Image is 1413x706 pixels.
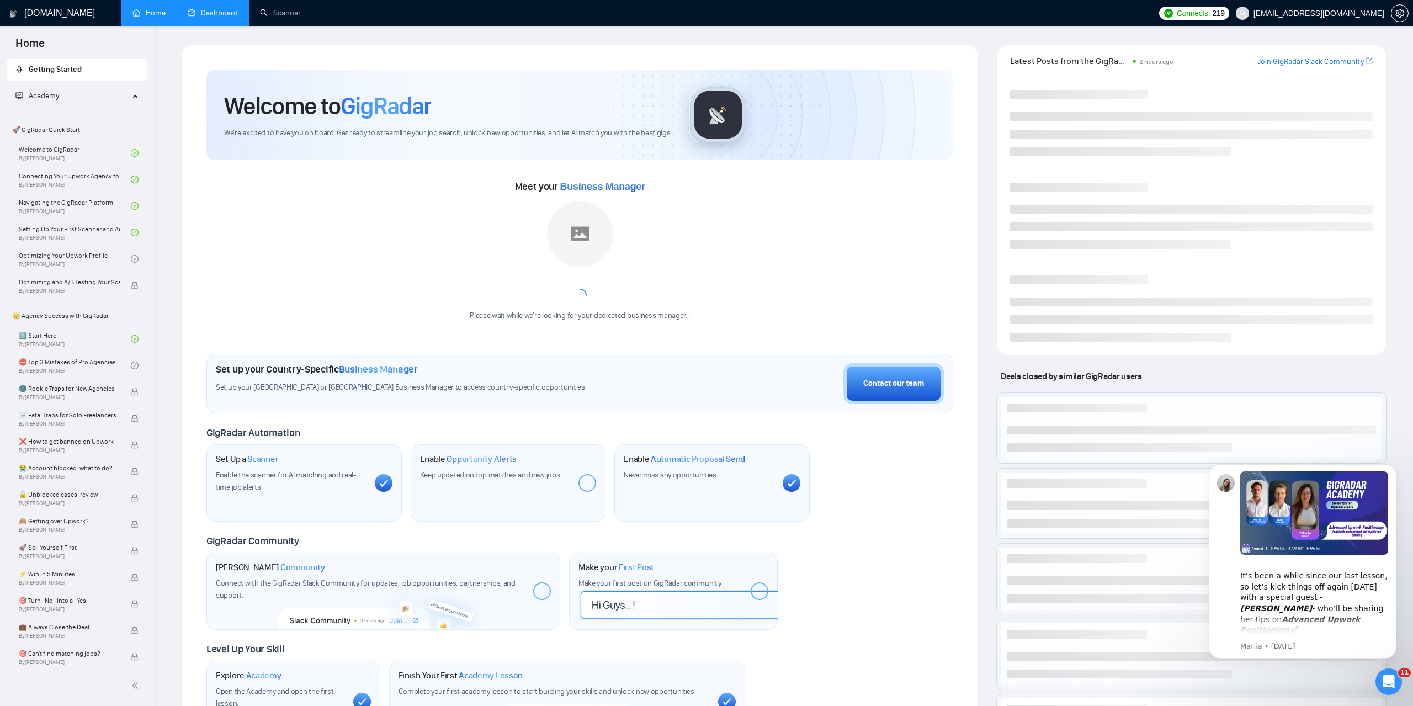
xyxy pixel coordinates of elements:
span: lock [131,282,139,289]
span: By [PERSON_NAME] [19,447,120,454]
h1: Welcome to [224,91,431,121]
span: 219 [1212,7,1224,19]
span: 🎯 Can't find matching jobs? [19,648,120,659]
a: ⛔ Top 3 Mistakes of Pro AgenciesBy[PERSON_NAME] [19,353,131,378]
span: GigRadar Automation [206,427,300,439]
span: Academy Lesson [459,670,523,681]
img: slackcommunity-bg.png [278,579,490,630]
span: 🌚 Rookie Traps for New Agencies [19,383,120,394]
h1: Enable [420,454,517,465]
img: gigradar-logo.png [690,87,746,142]
span: lock [131,415,139,422]
span: Home [7,35,54,59]
span: 🎯 Turn “No” into a “Yes” [19,595,120,606]
h1: [PERSON_NAME] [216,562,325,573]
span: By [PERSON_NAME] [19,421,120,427]
h1: Finish Your First [399,670,523,681]
h1: Set Up a [216,454,278,465]
span: Connect with the GigRadar Slack Community for updates, job opportunities, partnerships, and support. [216,578,516,600]
div: Please wait while we're looking for your dedicated business manager... [463,311,697,321]
a: export [1366,56,1373,66]
span: Complete your first academy lesson to start building your skills and unlock new opportunities. [399,687,696,696]
span: lock [131,627,139,634]
span: Opportunity Alerts [447,454,517,465]
span: By [PERSON_NAME] [19,580,120,586]
span: Scanner [247,454,278,465]
span: By [PERSON_NAME] [19,553,120,560]
span: Academy [29,91,59,100]
span: user [1239,9,1246,17]
a: Welcome to GigRadarBy[PERSON_NAME] [19,141,131,165]
span: Automatic Proposal Send [651,454,745,465]
span: lock [131,574,139,581]
span: By [PERSON_NAME] [19,474,120,480]
span: Academy [15,91,59,100]
span: check-circle [131,149,139,157]
span: 💼 Always Close the Deal [19,622,120,633]
span: 🚀 Sell Yourself First [19,542,120,553]
span: export [1366,56,1373,65]
span: lock [131,521,139,528]
span: 11 [1398,668,1411,677]
span: check-circle [131,255,139,263]
button: Contact our team [843,363,944,404]
span: Latest Posts from the GigRadar Community [1010,54,1129,68]
span: Getting Started [29,65,82,74]
h1: Make your [578,562,654,573]
span: Academy [246,670,281,681]
span: Never miss any opportunities. [624,470,718,480]
span: By [PERSON_NAME] [19,394,120,401]
span: Set up your [GEOGRAPHIC_DATA] or [GEOGRAPHIC_DATA] Business Manager to access country-specific op... [216,383,653,393]
a: Navigating the GigRadar PlatformBy[PERSON_NAME] [19,194,131,218]
a: 1️⃣ Start HereBy[PERSON_NAME] [19,327,131,351]
span: check-circle [131,176,139,183]
span: By [PERSON_NAME] [19,527,120,533]
li: Getting Started [7,59,147,81]
h1: Enable [624,454,745,465]
span: ☠️ Fatal Traps for Solo Freelancers [19,410,120,421]
a: Optimizing Your Upwork ProfileBy[PERSON_NAME] [19,247,131,271]
span: check-circle [131,202,139,210]
span: setting [1391,9,1408,18]
span: Make your first post on GigRadar community. [578,578,722,588]
span: lock [131,547,139,555]
div: Contact our team [863,378,924,390]
a: searchScanner [260,8,301,18]
span: Connects: [1177,7,1210,19]
span: check-circle [131,335,139,343]
span: Level Up Your Skill [206,643,284,655]
span: 👑 Agency Success with GigRadar [8,305,146,327]
span: Keep updated on top matches and new jobs. [420,470,562,480]
span: lock [131,600,139,608]
span: By [PERSON_NAME] [19,633,120,639]
span: Enable the scanner for AI matching and real-time job alerts. [216,470,356,492]
span: By [PERSON_NAME] [19,659,120,666]
a: Join GigRadar Slack Community [1257,56,1364,68]
span: Meet your [515,181,645,193]
iframe: Intercom live chat [1375,668,1402,695]
h1: Set up your Country-Specific [216,363,418,375]
iframe: Intercom notifications message [1192,448,1413,676]
a: homeHome [132,8,166,18]
span: lock [131,388,139,396]
span: By [PERSON_NAME] [19,606,120,613]
span: double-left [131,680,142,691]
span: 🚀 GigRadar Quick Start [8,119,146,141]
span: 2 hours ago [1139,58,1173,66]
span: Optimizing and A/B Testing Your Scanner for Better Results [19,277,120,288]
span: lock [131,653,139,661]
h1: Explore [216,670,281,681]
span: ⚡ Win in 5 Minutes [19,569,120,580]
button: setting [1391,4,1409,22]
span: 🔓 Unblocked cases: review [19,489,120,500]
span: By [PERSON_NAME] [19,288,120,294]
span: check-circle [131,229,139,236]
span: check-circle [131,362,139,369]
span: By [PERSON_NAME] [19,500,120,507]
span: GigRadar Community [206,535,299,547]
